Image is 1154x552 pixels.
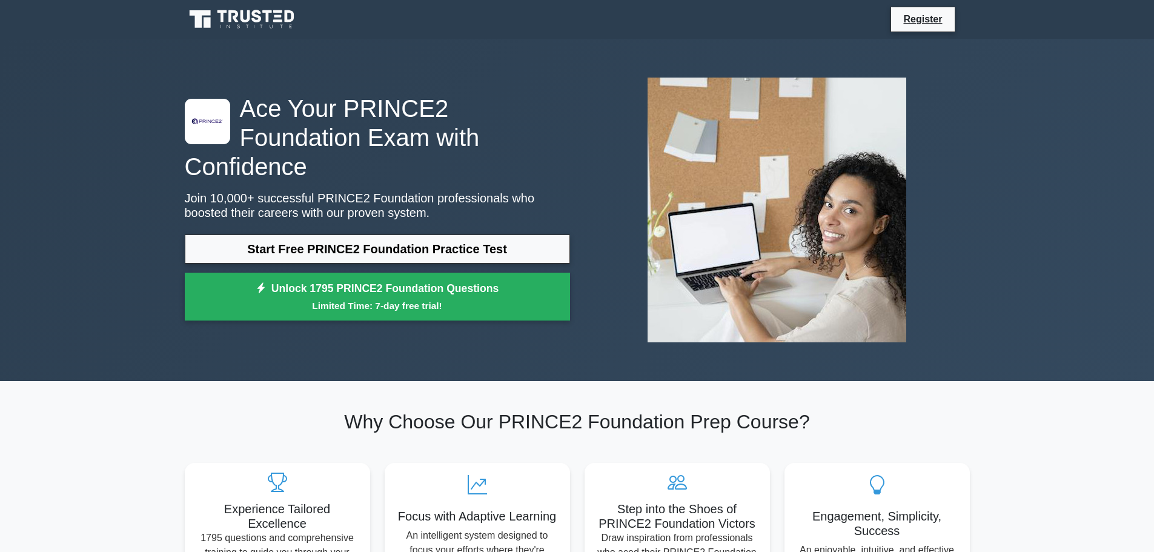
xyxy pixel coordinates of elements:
[896,12,949,27] a: Register
[794,509,960,538] h5: Engagement, Simplicity, Success
[185,94,570,181] h1: Ace Your PRINCE2 Foundation Exam with Confidence
[185,410,970,433] h2: Why Choose Our PRINCE2 Foundation Prep Course?
[200,299,555,313] small: Limited Time: 7-day free trial!
[594,502,760,531] h5: Step into the Shoes of PRINCE2 Foundation Victors
[185,191,570,220] p: Join 10,000+ successful PRINCE2 Foundation professionals who boosted their careers with our prove...
[194,502,360,531] h5: Experience Tailored Excellence
[185,234,570,264] a: Start Free PRINCE2 Foundation Practice Test
[394,509,560,524] h5: Focus with Adaptive Learning
[185,273,570,321] a: Unlock 1795 PRINCE2 Foundation QuestionsLimited Time: 7-day free trial!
